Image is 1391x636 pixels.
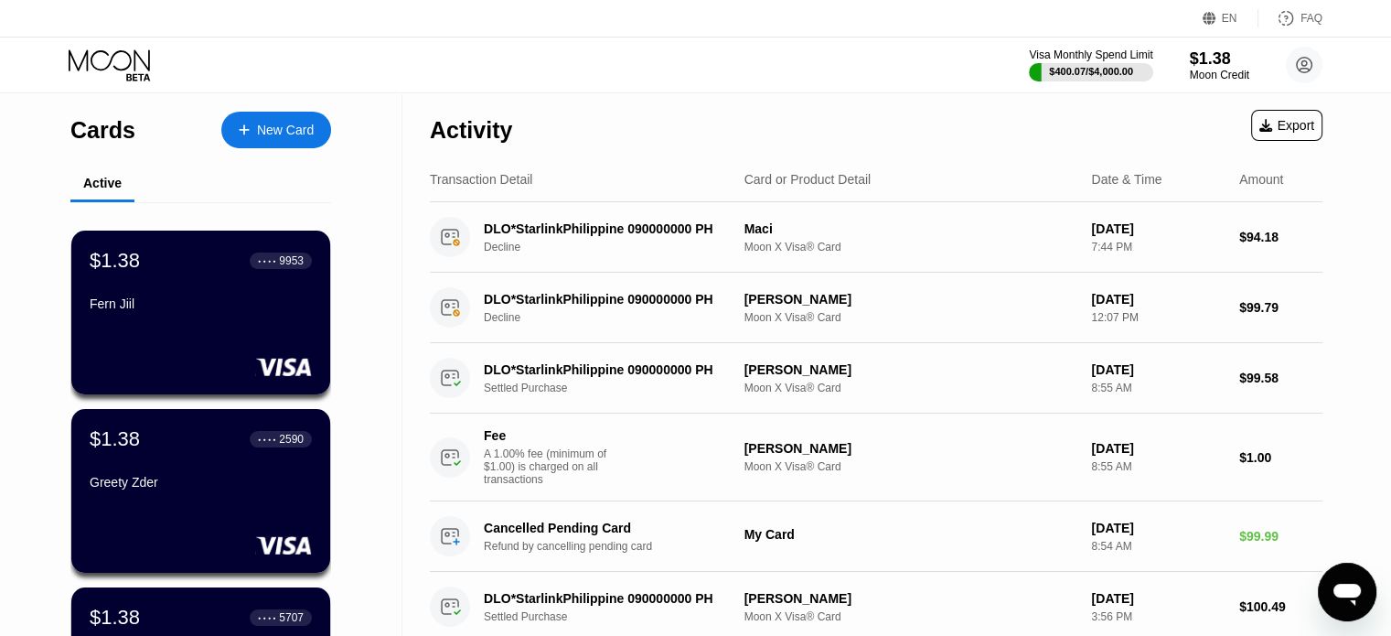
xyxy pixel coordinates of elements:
div: 5707 [279,611,304,624]
div: EN [1222,12,1237,25]
div: Date & Time [1091,172,1161,187]
div: [DATE] [1091,362,1225,377]
div: Moon X Visa® Card [744,382,1077,394]
div: FeeA 1.00% fee (minimum of $1.00) is charged on all transactions[PERSON_NAME]Moon X Visa® Card[DA... [430,414,1322,501]
div: 7:44 PM [1091,241,1225,253]
div: DLO*StarlinkPhilippine 090000000 PH [484,221,734,236]
div: $99.99 [1239,529,1322,544]
div: Transaction Detail [430,172,532,187]
div: Settled Purchase [484,382,754,394]
div: Moon Credit [1190,69,1249,81]
div: Fern Jiil [90,296,312,311]
div: 3:56 PM [1091,610,1225,623]
div: FAQ [1300,12,1322,25]
div: ● ● ● ● [258,615,276,620]
div: DLO*StarlinkPhilippine 090000000 PHSettled Purchase[PERSON_NAME]Moon X Visa® Card[DATE]8:55 AM$99.58 [430,343,1322,414]
div: Refund by cancelling pending card [484,540,754,553]
div: 12:07 PM [1091,311,1225,324]
div: [PERSON_NAME] [744,441,1077,456]
div: [DATE] [1091,221,1225,236]
div: Greety Zder [90,475,312,490]
div: Visa Monthly Spend Limit [1029,49,1152,61]
div: EN [1203,9,1258,27]
div: Amount [1239,172,1283,187]
div: $1.38 [90,606,140,630]
div: [DATE] [1091,521,1225,535]
div: DLO*StarlinkPhilippine 090000000 PH [484,591,734,606]
div: New Card [257,123,314,138]
div: DLO*StarlinkPhilippine 090000000 PH [484,362,734,377]
div: [PERSON_NAME] [744,292,1077,307]
div: $400.07 / $4,000.00 [1049,66,1133,77]
div: Moon X Visa® Card [744,241,1077,253]
div: Cancelled Pending CardRefund by cancelling pending cardMy Card[DATE]8:54 AM$99.99 [430,501,1322,572]
div: [DATE] [1091,441,1225,456]
div: DLO*StarlinkPhilippine 090000000 PHDecline[PERSON_NAME]Moon X Visa® Card[DATE]12:07 PM$99.79 [430,273,1322,343]
div: ● ● ● ● [258,437,276,442]
div: 8:55 AM [1091,460,1225,473]
div: Active [83,176,122,190]
div: Fee [484,428,612,443]
div: [DATE] [1091,292,1225,307]
div: Decline [484,311,754,324]
div: Settled Purchase [484,610,754,623]
div: Visa Monthly Spend Limit$400.07/$4,000.00 [1029,49,1152,81]
div: Cancelled Pending Card [484,521,734,535]
iframe: Button to launch messaging window [1318,563,1376,621]
div: $1.38 [90,427,140,451]
div: $1.00 [1239,450,1322,465]
div: 2590 [279,433,304,446]
div: Moon X Visa® Card [744,311,1077,324]
div: $1.38● ● ● ●9953Fern Jiil [71,231,330,394]
div: Maci [744,221,1077,236]
div: $1.38Moon Credit [1190,49,1249,81]
div: Activity [430,117,512,144]
div: [DATE] [1091,591,1225,606]
div: My Card [744,527,1077,542]
div: Moon X Visa® Card [744,460,1077,473]
div: $1.38 [1190,49,1249,69]
div: DLO*StarlinkPhilippine 090000000 PHDeclineMaciMoon X Visa® Card[DATE]7:44 PM$94.18 [430,202,1322,273]
div: FAQ [1258,9,1322,27]
div: Cards [70,117,135,144]
div: Export [1259,118,1314,133]
div: $100.49 [1239,599,1322,614]
div: $99.58 [1239,371,1322,385]
div: Export [1251,110,1322,141]
div: [PERSON_NAME] [744,362,1077,377]
div: 9953 [279,254,304,267]
div: [PERSON_NAME] [744,591,1077,606]
div: A 1.00% fee (minimum of $1.00) is charged on all transactions [484,447,621,486]
div: Moon X Visa® Card [744,610,1077,623]
div: $94.18 [1239,230,1322,244]
div: New Card [221,112,331,148]
div: 8:55 AM [1091,382,1225,394]
div: 8:54 AM [1091,540,1225,553]
div: ● ● ● ● [258,258,276,264]
div: DLO*StarlinkPhilippine 090000000 PH [484,292,734,307]
div: $99.79 [1239,300,1322,315]
div: Decline [484,241,754,253]
div: $1.38● ● ● ●2590Greety Zder [71,409,330,573]
div: $1.38 [90,249,140,273]
div: Card or Product Detail [744,172,872,187]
